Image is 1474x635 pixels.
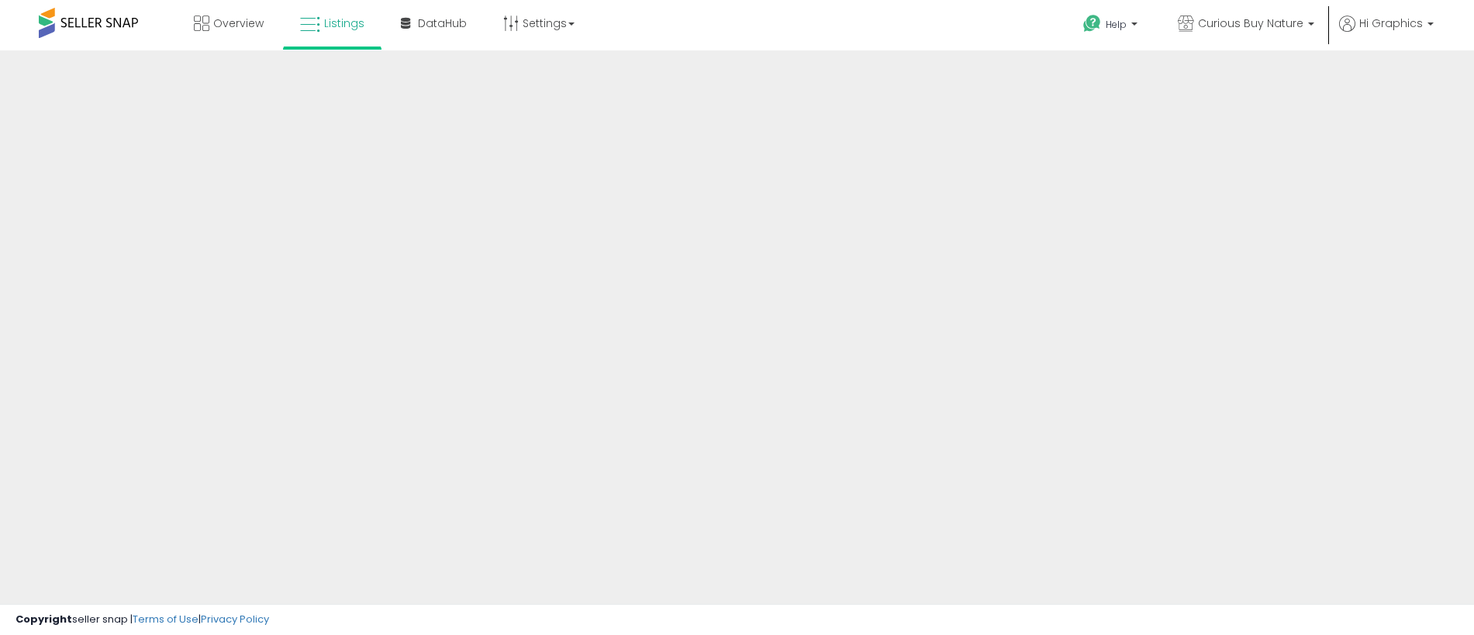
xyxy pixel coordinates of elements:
a: Help [1071,2,1153,50]
a: Privacy Policy [201,612,269,626]
a: Hi Graphics [1339,16,1434,50]
a: Terms of Use [133,612,198,626]
span: Listings [324,16,364,31]
span: Help [1106,18,1127,31]
span: Curious Buy Nature [1198,16,1303,31]
strong: Copyright [16,612,72,626]
div: seller snap | | [16,613,269,627]
span: Hi Graphics [1359,16,1423,31]
span: Overview [213,16,264,31]
i: Get Help [1082,14,1102,33]
span: DataHub [418,16,467,31]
